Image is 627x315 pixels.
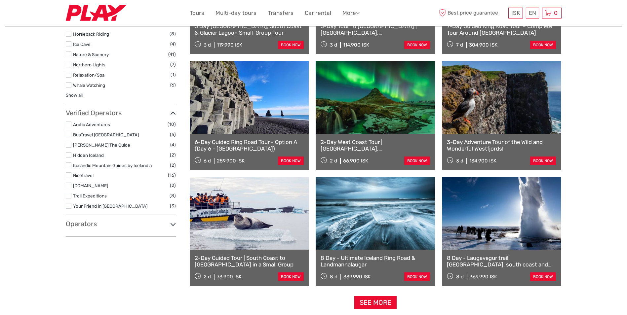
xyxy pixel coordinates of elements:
span: ISK [511,10,520,16]
span: (2) [170,151,176,159]
a: Icelandic Mountain Guides by Icelandia [73,163,152,168]
span: 2 d [330,158,337,164]
a: Northern Lights [73,62,105,67]
a: 3-Day Adventure Tour of the Wild and Wonderful Westfjords! [447,139,556,152]
span: (6) [170,81,176,89]
a: 3-Day Tour To [GEOGRAPHIC_DATA] | [GEOGRAPHIC_DATA], [GEOGRAPHIC_DATA], [GEOGRAPHIC_DATA] & Glaci... [321,23,430,36]
span: (4) [170,141,176,149]
a: 2-Day Guided Tour | South Coast to [GEOGRAPHIC_DATA] in a Small Group [195,255,304,268]
div: 119.990 ISK [217,42,242,48]
a: See more [354,296,397,309]
a: Troll Expeditions [73,193,107,198]
a: book now [404,272,430,281]
div: EN [526,8,539,18]
a: Relaxation/Spa [73,72,104,78]
a: 3 Day [GEOGRAPHIC_DATA], South Coast & Glacier Lagoon Small-Group Tour [195,23,304,36]
span: 0 [553,10,559,16]
a: book now [278,272,304,281]
a: book now [530,157,556,165]
div: 114.900 ISK [343,42,369,48]
a: book now [278,157,304,165]
a: book now [530,41,556,49]
a: Nature & Scenery [73,52,109,57]
span: 3 d [204,42,211,48]
span: 8 d [330,274,337,280]
img: Fly Play [66,5,126,21]
a: Car rental [305,8,331,18]
span: 8 d [456,274,464,280]
a: book now [404,41,430,49]
a: BusTravel [GEOGRAPHIC_DATA] [73,132,139,137]
a: 8 Day - Ultimate Iceland Ring Road & Landmannalaugar [321,255,430,268]
a: More [342,8,360,18]
span: (8) [170,192,176,199]
a: 7-Day Guided Ring Road Tour – Complete Tour Around [GEOGRAPHIC_DATA] [447,23,556,36]
span: (2) [170,182,176,189]
div: 304.900 ISK [469,42,497,48]
span: (4) [170,40,176,48]
a: Multi-day tours [216,8,256,18]
span: (1) [171,71,176,79]
span: (5) [170,131,176,138]
a: 8 Day - Laugavegur trail, [GEOGRAPHIC_DATA], south coast and glacier hike [447,255,556,268]
a: book now [404,157,430,165]
a: book now [278,41,304,49]
span: (41) [168,51,176,58]
a: 6-Day Guided Ring Road Tour - Option A (Day 6 - [GEOGRAPHIC_DATA]) [195,139,304,152]
a: book now [530,272,556,281]
a: 2-Day West Coast Tour | [GEOGRAPHIC_DATA], [GEOGRAPHIC_DATA] w/Lava Caving [321,139,430,152]
a: Tours [190,8,204,18]
a: Show all [66,92,83,98]
a: [DOMAIN_NAME] [73,183,108,188]
div: 73.900 ISK [217,274,242,280]
div: 134.900 ISK [469,158,496,164]
span: 6 d [204,158,211,164]
span: 2 d [204,274,211,280]
span: 3 d [330,42,337,48]
a: Transfers [268,8,294,18]
a: Horseback Riding [73,31,109,37]
span: (2) [170,161,176,169]
a: Your Friend in [GEOGRAPHIC_DATA] [73,203,147,209]
span: Best price guarantee [438,8,507,18]
a: Arctic Adventures [73,122,110,127]
div: 369.990 ISK [470,274,497,280]
span: (16) [168,171,176,179]
div: 66.900 ISK [343,158,368,164]
span: (8) [170,30,176,38]
a: Hidden Iceland [73,153,104,158]
div: 339.990 ISK [343,274,371,280]
h3: Operators [66,220,176,228]
span: 7 d [456,42,463,48]
span: (3) [170,202,176,210]
a: Nicetravel [73,173,94,178]
a: Whale Watching [73,83,105,88]
a: [PERSON_NAME] The Guide [73,142,130,148]
div: 259.900 ISK [217,158,245,164]
span: 3 d [456,158,463,164]
h3: Verified Operators [66,109,176,117]
span: (10) [168,121,176,128]
span: (7) [170,61,176,68]
a: Ice Cave [73,42,91,47]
